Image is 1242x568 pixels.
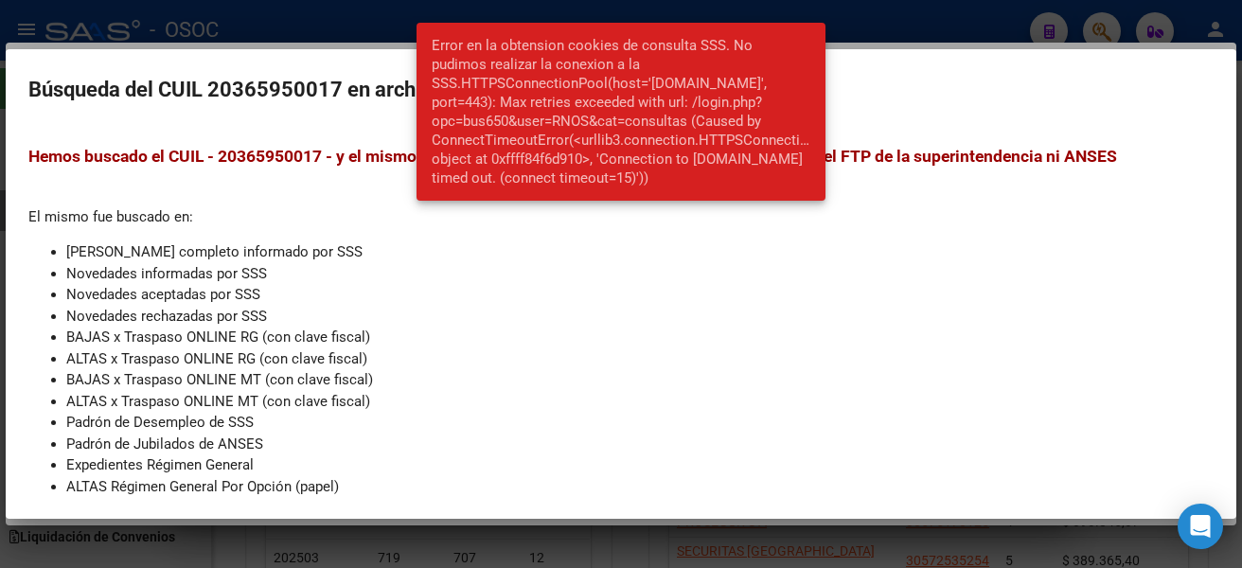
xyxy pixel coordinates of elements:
li: Novedades informadas por SSS [66,263,1214,285]
div: Open Intercom Messenger [1178,504,1223,549]
span: Hemos buscado el CUIL - 20365950017 - y el mismo no existe en ningún archivo que haya sido import... [28,147,1117,166]
li: ALTAS x Traspaso ONLINE RG (con clave fiscal) [66,348,1214,370]
li: Padrón de Desempleo de SSS [66,412,1214,434]
li: Expedientes Régimen General [66,454,1214,476]
li: BAJAS x Traspaso ONLINE MT (con clave fiscal) [66,369,1214,391]
li: [PERSON_NAME] completo informado por SSS [66,241,1214,263]
li: Novedades rechazadas por SSS [66,306,1214,328]
h2: Búsqueda del CUIL 20365950017 en archivos FTP de SSS [28,72,1214,108]
li: Novedades aceptadas por SSS [66,284,1214,306]
span: Error en la obtension cookies de consulta SSS. No pudimos realizar la conexion a la SSS.HTTPSConn... [432,36,811,187]
li: Padrón de Jubilados de ANSES [66,434,1214,455]
li: ALTAS x Traspaso ONLINE MT (con clave fiscal) [66,391,1214,413]
li: ALTAS Régimen General Por Opción (papel) [66,476,1214,498]
li: BAJAS x Traspaso ONLINE RG (con clave fiscal) [66,327,1214,348]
